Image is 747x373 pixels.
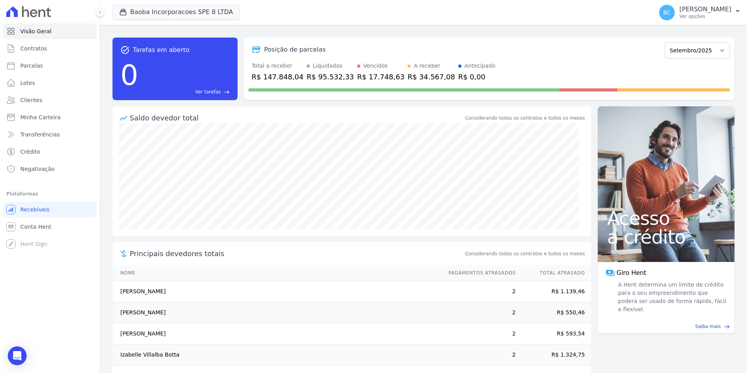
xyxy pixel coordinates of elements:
span: Minha Carteira [20,113,61,121]
td: R$ 550,46 [516,302,591,323]
td: [PERSON_NAME] [113,323,441,344]
span: Saiba mais [695,323,721,330]
a: Ver tarefas east [141,88,230,95]
th: Pagamentos Atrasados [441,265,516,281]
a: Clientes [3,92,97,108]
td: 2 [441,323,516,344]
td: [PERSON_NAME] [113,281,441,302]
td: 2 [441,344,516,366]
span: Recebíveis [20,206,50,213]
span: a crédito [607,228,725,246]
p: Ver opções [679,13,731,20]
span: Acesso [607,209,725,228]
td: R$ 1.324,75 [516,344,591,366]
a: Recebíveis [3,202,97,217]
td: 2 [441,281,516,302]
div: Total a receber [252,62,304,70]
span: BC [663,10,671,15]
span: east [224,89,230,95]
div: 0 [120,55,138,95]
span: Conta Hent [20,223,51,231]
a: Transferências [3,127,97,142]
span: Lotes [20,79,35,87]
div: Antecipado [465,62,495,70]
div: Posição de parcelas [264,45,326,54]
div: Considerando todos os contratos e todos os meses [465,115,585,122]
span: Tarefas em aberto [133,45,189,55]
th: Total Atrasado [516,265,591,281]
span: Giro Hent [617,268,646,278]
button: Baoba Incorporacoes SPE 8 LTDA [113,5,240,20]
span: Parcelas [20,62,43,70]
th: Nome [113,265,441,281]
span: task_alt [120,45,130,55]
div: R$ 0,00 [458,72,495,82]
span: Principais devedores totais [130,248,464,259]
div: R$ 17.748,63 [357,72,404,82]
a: Crédito [3,144,97,160]
div: Vencidos [363,62,388,70]
a: Parcelas [3,58,97,74]
span: A Hent determina um limite de crédito para o seu empreendimento que poderá ser usado de forma ráp... [617,281,727,314]
div: R$ 95.532,33 [307,72,354,82]
span: Ver tarefas [195,88,221,95]
span: east [724,324,730,330]
a: Minha Carteira [3,109,97,125]
td: 2 [441,302,516,323]
span: Crédito [20,148,40,156]
span: Clientes [20,96,42,104]
button: BC [PERSON_NAME] Ver opções [653,2,747,23]
div: R$ 34.567,08 [407,72,455,82]
a: Negativação [3,161,97,177]
p: [PERSON_NAME] [679,5,731,13]
a: Saiba mais east [602,323,730,330]
div: R$ 147.848,04 [252,72,304,82]
a: Visão Geral [3,23,97,39]
td: Izabelle Villalba Botta [113,344,441,366]
span: Visão Geral [20,27,52,35]
td: [PERSON_NAME] [113,302,441,323]
span: Negativação [20,165,55,173]
span: Transferências [20,131,60,138]
td: R$ 593,54 [516,323,591,344]
div: A receber [414,62,440,70]
div: Saldo devedor total [130,113,464,123]
span: Contratos [20,45,47,52]
a: Contratos [3,41,97,56]
td: R$ 1.139,46 [516,281,591,302]
div: Open Intercom Messenger [8,346,27,365]
div: Liquidados [313,62,343,70]
div: Plataformas [6,189,93,199]
a: Lotes [3,75,97,91]
a: Conta Hent [3,219,97,235]
span: Considerando todos os contratos e todos os meses [465,250,585,257]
